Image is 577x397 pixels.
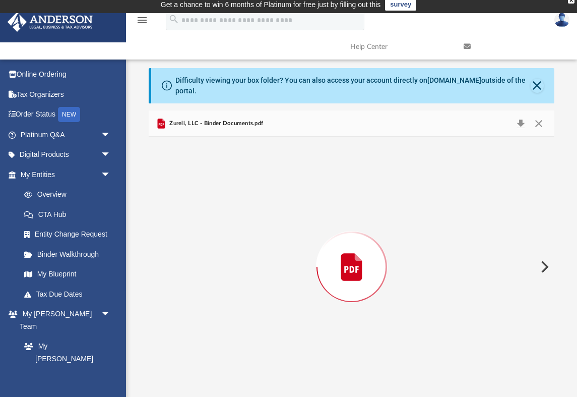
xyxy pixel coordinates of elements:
img: User Pic [554,13,569,27]
span: arrow_drop_down [101,304,121,325]
a: CTA Hub [14,204,126,224]
span: arrow_drop_down [101,125,121,145]
a: Platinum Q&Aarrow_drop_down [7,125,126,145]
a: Online Ordering [7,65,126,85]
a: Digital Productsarrow_drop_down [7,145,126,165]
div: Difficulty viewing your box folder? You can also access your account directly on outside of the p... [175,75,531,96]
a: Tax Organizers [7,84,126,104]
a: Help Center [343,27,456,67]
button: Close [531,79,544,93]
i: search [168,14,179,25]
a: Overview [14,185,126,205]
a: [DOMAIN_NAME] [427,76,481,84]
a: My Blueprint [14,264,121,285]
a: Tax Due Dates [14,284,126,304]
button: Close [530,117,548,131]
span: arrow_drop_down [101,145,121,165]
a: My Entitiesarrow_drop_down [7,164,126,185]
i: menu [136,14,148,26]
button: Next File [533,253,555,281]
button: Download [511,117,530,131]
a: My [PERSON_NAME] Team [14,336,116,381]
a: Binder Walkthrough [14,244,126,264]
a: menu [136,19,148,26]
a: Order StatusNEW [7,104,126,125]
span: Zureli, LLC - Binder Documents.pdf [167,119,263,128]
img: Anderson Advisors Platinum Portal [5,12,96,32]
span: arrow_drop_down [101,164,121,185]
a: Entity Change Request [14,224,126,245]
a: My [PERSON_NAME] Teamarrow_drop_down [7,304,121,336]
div: NEW [58,107,80,122]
